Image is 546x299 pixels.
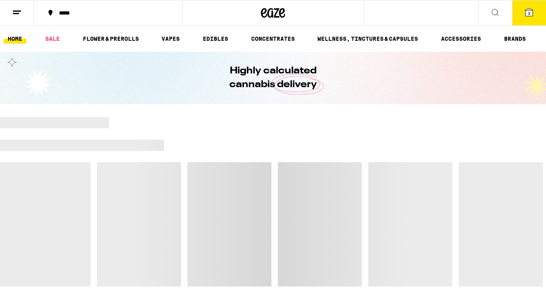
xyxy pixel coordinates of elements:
[79,34,143,44] a: FLOWER & PREROLLS
[157,34,184,44] a: VAPES
[206,64,340,92] h1: Highly calculated cannabis delivery
[4,34,26,44] a: HOME
[528,11,530,16] span: 3
[199,34,232,44] a: EDIBLES
[41,34,64,44] a: SALE
[313,34,422,44] a: WELLNESS, TINCTURES & CAPSULES
[247,34,299,44] a: CONCENTRATES
[437,34,485,44] a: ACCESSORIES
[500,34,530,44] a: BRANDS
[512,0,546,25] button: 3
